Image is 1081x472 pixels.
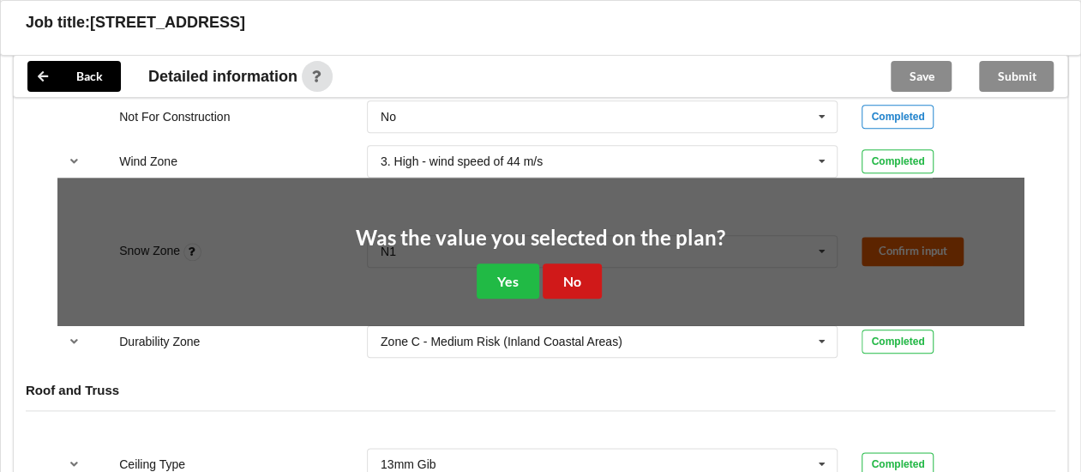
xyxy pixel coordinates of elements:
[862,105,934,129] div: Completed
[381,458,436,470] div: 13mm Gib
[862,330,934,354] div: Completed
[27,61,121,92] button: Back
[381,155,543,167] div: 3. High - wind speed of 44 m/s
[381,111,396,123] div: No
[119,335,200,348] label: Durability Zone
[26,382,1055,398] h4: Roof and Truss
[119,154,177,168] label: Wind Zone
[119,457,185,471] label: Ceiling Type
[119,110,230,124] label: Not For Construction
[26,13,90,33] h3: Job title:
[862,149,934,173] div: Completed
[57,326,91,357] button: reference-toggle
[356,225,725,251] h2: Was the value you selected on the plan?
[477,263,539,299] button: Yes
[543,263,602,299] button: No
[90,13,245,33] h3: [STREET_ADDRESS]
[148,69,297,84] span: Detailed information
[57,146,91,177] button: reference-toggle
[381,336,622,348] div: Zone C - Medium Risk (Inland Coastal Areas)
